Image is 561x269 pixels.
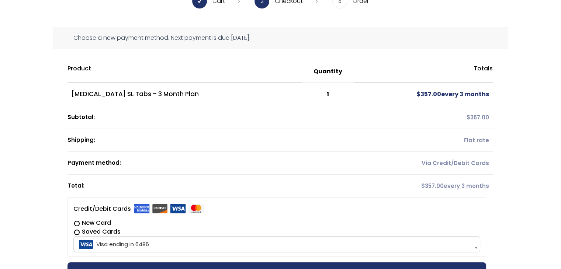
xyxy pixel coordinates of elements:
[73,203,204,215] label: Credit/Debit Cards
[67,61,302,83] th: Product
[416,90,441,98] span: 357.00
[152,204,168,213] img: discover.svg
[170,204,186,213] img: visa.svg
[67,83,302,106] td: [MEDICAL_DATA] SL Tabs – 3 Month Plan
[188,204,204,213] img: mastercard.svg
[73,236,480,252] span: Visa ending in 6486
[67,152,353,175] th: Payment method:
[354,152,493,175] td: Via Credit/Debit Cards
[302,61,353,83] th: Quantity
[354,83,493,106] td: every 3 months
[73,227,480,236] label: Saved Cards
[467,113,489,121] span: 357.00
[67,129,353,152] th: Shipping:
[134,204,150,213] img: amex.svg
[67,175,353,197] th: Total:
[73,219,480,227] label: New Card
[302,83,353,106] td: 1
[354,61,493,83] th: Totals
[354,175,493,197] td: every 3 months
[467,113,470,121] span: $
[354,129,493,152] td: Flat rate
[67,106,353,129] th: Subtotal:
[421,182,444,190] span: 357.00
[421,182,425,190] span: $
[53,27,508,49] div: Choose a new payment method. Next payment is due [DATE].
[76,237,478,252] span: Visa ending in 6486
[416,90,420,98] span: $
